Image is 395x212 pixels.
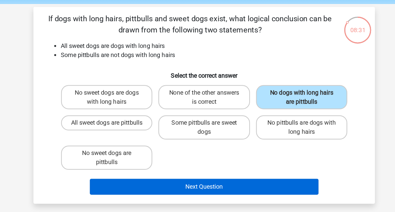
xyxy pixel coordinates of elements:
[161,91,234,110] label: None of the other answers is correct
[70,75,325,86] h6: Select the correct answer
[239,115,312,134] label: No pittbulls are dogs with long hairs
[161,115,234,134] label: Some pittbulls are sweet dogs
[309,35,332,50] div: 08:31
[82,63,325,70] li: Some pittbulls are not dogs with long hairs
[272,8,290,13] a: Register
[82,56,325,63] li: All sweet dogs are dogs with long hairs
[83,139,156,159] label: No sweet dogs are pittbulls
[83,115,156,127] label: All sweet dogs are pittbulls
[239,91,312,110] label: No dogs with long hairs are pittbulls
[83,91,156,110] label: No sweet dogs are dogs with long hairs
[106,166,290,179] button: Next Question
[63,5,106,19] img: Assessly
[70,33,302,51] p: If dogs with long hairs, pittbulls and sweet dogs exist, what logical conclusion can be drawn fro...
